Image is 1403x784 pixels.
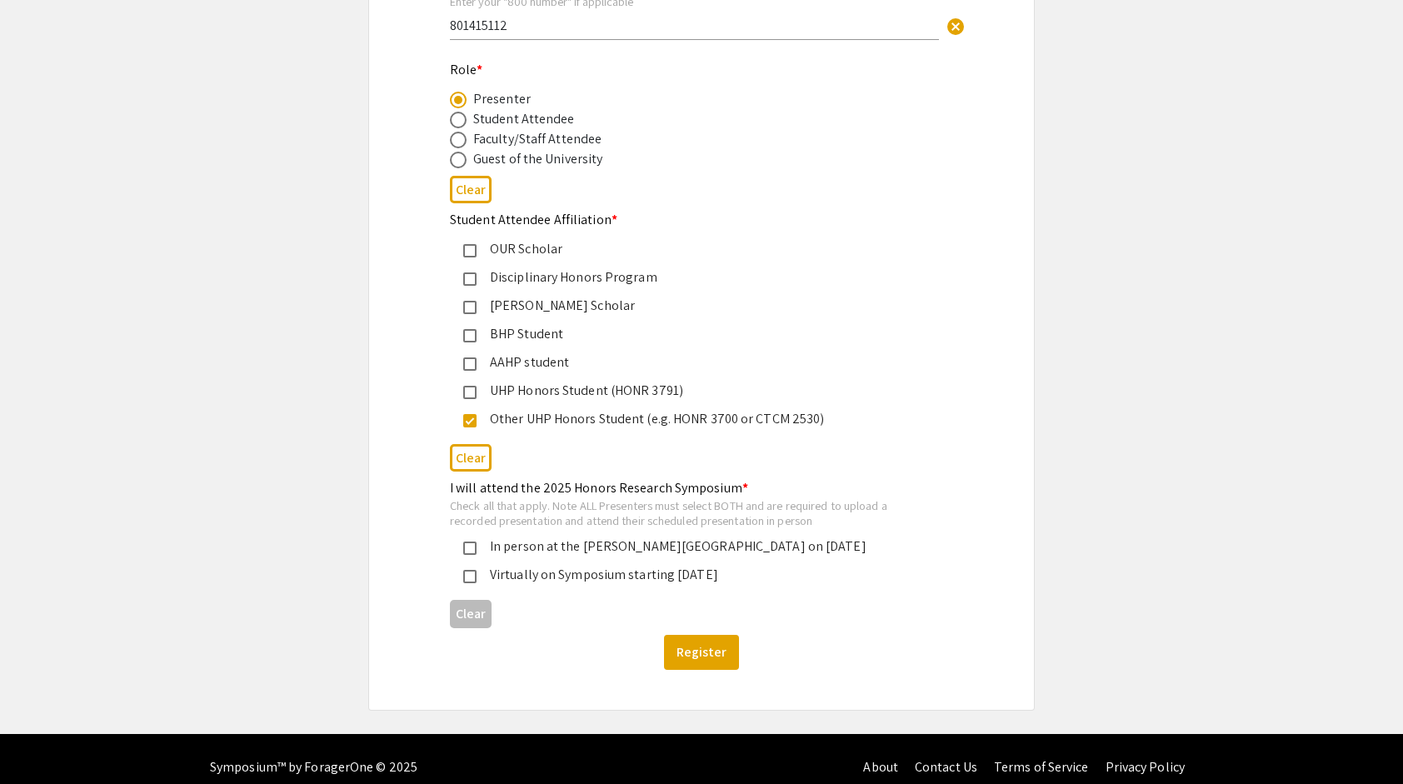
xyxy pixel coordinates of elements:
[863,758,898,776] a: About
[477,239,913,259] div: OUR Scholar
[477,565,913,585] div: Virtually on Symposium starting [DATE]
[473,89,531,109] div: Presenter
[477,296,913,316] div: [PERSON_NAME] Scholar
[450,498,926,527] div: Check all that apply. Note ALL Presenters must select BOTH and are required to upload a recorded ...
[450,176,492,203] button: Clear
[450,479,748,497] mat-label: I will attend the 2025 Honors Research Symposium
[450,600,492,627] button: Clear
[450,17,939,34] input: Type Here
[477,352,913,372] div: AAHP student
[664,635,739,670] button: Register
[473,149,602,169] div: Guest of the University
[1106,758,1185,776] a: Privacy Policy
[12,709,71,772] iframe: Chat
[915,758,977,776] a: Contact Us
[994,758,1089,776] a: Terms of Service
[477,324,913,344] div: BHP Student
[450,61,483,78] mat-label: Role
[477,409,913,429] div: Other UHP Honors Student (e.g. HONR 3700 or CTCM 2530)
[477,537,913,557] div: In person at the [PERSON_NAME][GEOGRAPHIC_DATA] on [DATE]
[473,129,602,149] div: Faculty/Staff Attendee
[477,381,913,401] div: UHP Honors Student (HONR 3791)
[450,444,492,472] button: Clear
[477,267,913,287] div: Disciplinary Honors Program
[946,17,966,37] span: cancel
[939,9,972,42] button: Clear
[450,211,617,228] mat-label: Student Attendee Affiliation
[473,109,575,129] div: Student Attendee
